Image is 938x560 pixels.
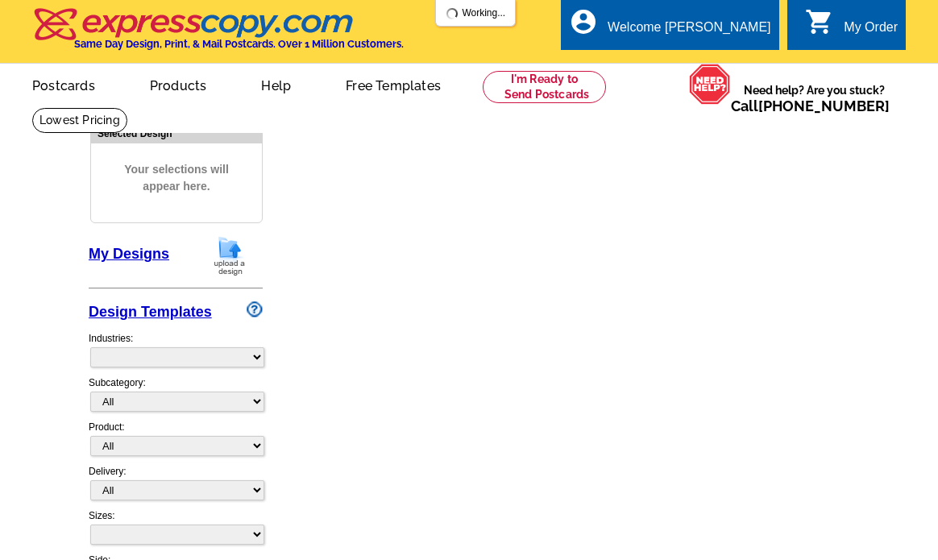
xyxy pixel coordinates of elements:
[103,145,250,211] span: Your selections will appear here.
[91,126,262,141] div: Selected Design
[805,7,834,36] i: shopping_cart
[89,508,263,553] div: Sizes:
[758,97,890,114] a: [PHONE_NUMBER]
[89,246,169,262] a: My Designs
[89,304,212,320] a: Design Templates
[32,19,404,50] a: Same Day Design, Print, & Mail Postcards. Over 1 Million Customers.
[731,82,898,114] span: Need help? Are you stuck?
[6,65,121,103] a: Postcards
[689,64,731,105] img: help
[124,65,233,103] a: Products
[731,97,890,114] span: Call
[569,7,598,36] i: account_circle
[89,420,263,464] div: Product:
[89,375,263,420] div: Subcategory:
[844,20,898,43] div: My Order
[74,38,404,50] h4: Same Day Design, Print, & Mail Postcards. Over 1 Million Customers.
[209,235,251,276] img: upload-design
[608,20,770,43] div: Welcome [PERSON_NAME]
[247,301,263,317] img: design-wizard-help-icon.png
[89,323,263,375] div: Industries:
[446,7,459,20] img: loading...
[805,18,898,38] a: shopping_cart My Order
[235,65,317,103] a: Help
[320,65,467,103] a: Free Templates
[89,464,263,508] div: Delivery:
